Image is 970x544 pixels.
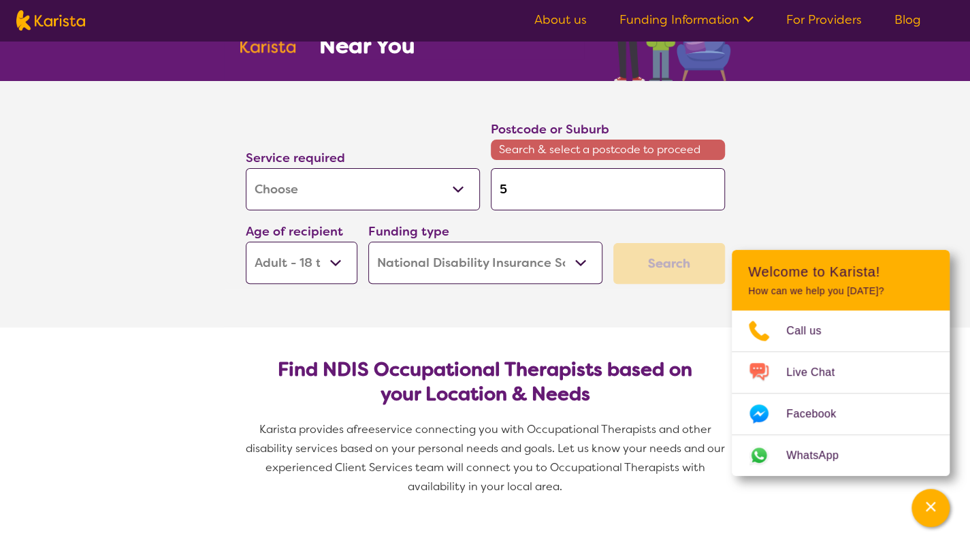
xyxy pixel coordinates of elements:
span: Live Chat [786,362,851,383]
a: For Providers [786,12,862,28]
label: Funding type [368,223,449,240]
input: Type [491,168,725,210]
label: Postcode or Suburb [491,121,609,138]
span: free [353,422,375,436]
img: Karista logo [16,10,85,31]
div: Channel Menu [732,250,950,476]
span: service connecting you with Occupational Therapists and other disability services based on your p... [246,422,728,494]
a: Web link opens in a new tab. [732,435,950,476]
span: Search & select a postcode to proceed [491,140,725,160]
a: About us [534,12,587,28]
button: Channel Menu [911,489,950,527]
a: Blog [894,12,921,28]
a: Funding Information [619,12,754,28]
label: Service required [246,150,345,166]
span: Karista provides a [259,422,353,436]
span: Facebook [786,404,852,424]
ul: Choose channel [732,310,950,476]
span: WhatsApp [786,445,855,466]
span: Call us [786,321,838,341]
label: Age of recipient [246,223,343,240]
h2: Welcome to Karista! [748,263,933,280]
h2: Find NDIS Occupational Therapists based on your Location & Needs [257,357,714,406]
p: How can we help you [DATE]? [748,285,933,297]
